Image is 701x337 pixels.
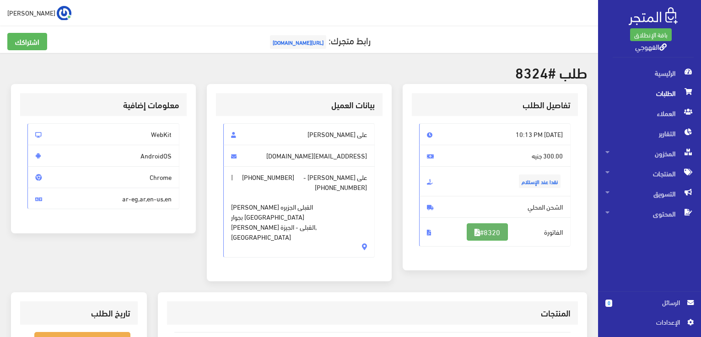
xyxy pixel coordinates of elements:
span: التقارير [605,123,694,143]
a: اشتراكك [7,33,47,50]
span: المحتوى [605,204,694,224]
img: . [629,7,678,25]
a: الرئيسية [598,63,701,83]
span: اﻹعدادات [613,317,679,327]
iframe: Drift Widget Chat Controller [11,274,46,309]
h3: المنتجات [174,309,571,317]
span: Chrome [27,166,179,188]
span: على [PERSON_NAME] [223,123,375,145]
span: [DATE] 10:13 PM [419,123,571,145]
span: الطلبات [605,83,694,103]
span: [URL][DOMAIN_NAME] [270,35,326,49]
a: رابط متجرك:[URL][DOMAIN_NAME] [268,32,371,48]
a: ... [PERSON_NAME] [7,5,71,20]
span: الفاتورة [419,217,571,247]
span: [PERSON_NAME] [7,7,55,18]
h3: تاريخ الطلب [27,309,130,317]
span: المنتجات [605,163,694,184]
a: 0 الرسائل [605,297,694,317]
span: المخزون [605,143,694,163]
span: على [PERSON_NAME] - | [223,166,375,258]
span: [EMAIL_ADDRESS][DOMAIN_NAME] [223,145,375,167]
a: المخزون [598,143,701,163]
a: المحتوى [598,204,701,224]
span: ar-eg,ar,en-us,en [27,188,179,210]
h2: طلب #8324 [11,64,587,80]
a: المنتجات [598,163,701,184]
span: الشحن المحلي [419,196,571,218]
span: الرئيسية [605,63,694,83]
span: WebKit [27,123,179,145]
a: العملاء [598,103,701,123]
a: باقة الإنطلاق [630,28,672,41]
span: [PHONE_NUMBER] [315,182,367,192]
span: العملاء [605,103,694,123]
span: 300.00 جنيه [419,145,571,167]
span: التسويق [605,184,694,204]
span: الرسائل [620,297,680,307]
a: القهوجي [635,40,667,53]
a: التقارير [598,123,701,143]
h3: معلومات إضافية [27,100,179,109]
img: ... [57,6,71,21]
span: 0 [605,300,612,307]
span: AndroidOS [27,145,179,167]
a: اﻹعدادات [605,317,694,332]
span: نقدا عند الإستلام [519,174,561,188]
h3: تفاصيل الطلب [419,100,571,109]
span: [PHONE_NUMBER] [242,172,294,182]
a: الطلبات [598,83,701,103]
a: #8320 [467,223,508,241]
h3: بيانات العميل [223,100,375,109]
span: [PERSON_NAME] القبلى الجزيره بجوار [GEOGRAPHIC_DATA] [PERSON_NAME] القبلى - الجيزة, [GEOGRAPHIC_D... [231,192,367,242]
